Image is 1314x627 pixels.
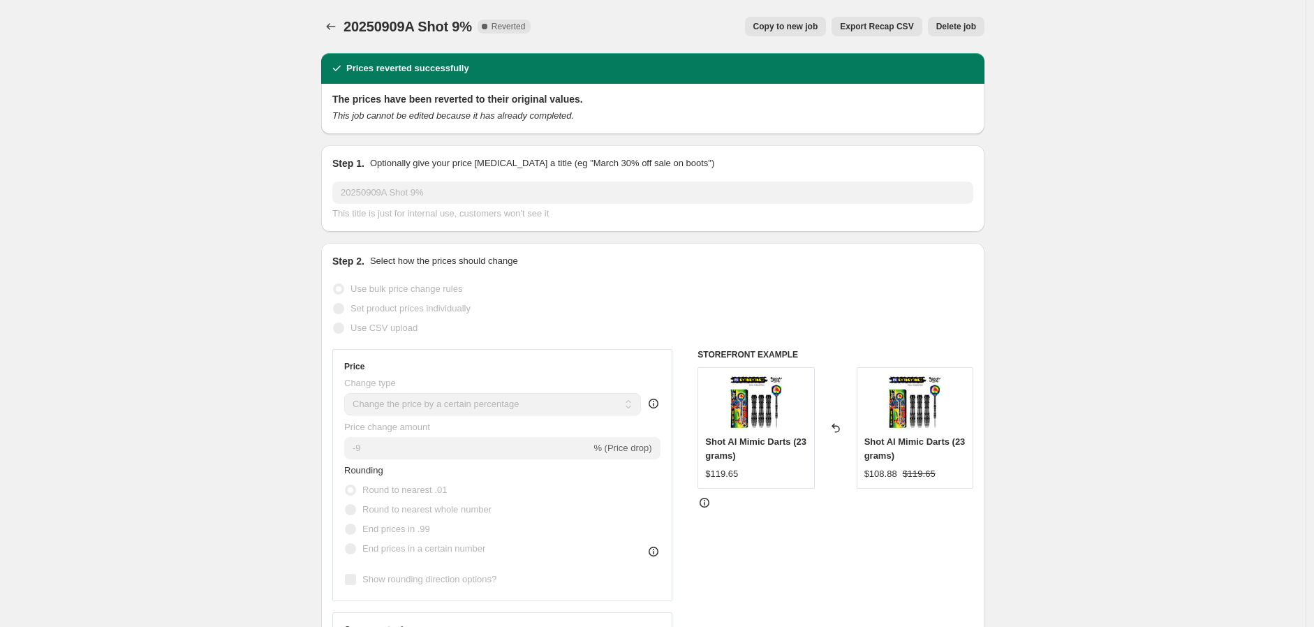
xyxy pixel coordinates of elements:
[344,465,383,475] span: Rounding
[697,349,973,360] h6: STOREFRONT EXAMPLE
[350,323,418,333] span: Use CSV upload
[332,156,364,170] h2: Step 1.
[705,467,738,481] div: $119.65
[492,21,526,32] span: Reverted
[350,303,471,313] span: Set product prices individually
[705,436,806,461] span: Shot AI Mimic Darts (23 grams)
[344,378,396,388] span: Change type
[344,422,430,432] span: Price change amount
[728,375,784,431] img: d3053-lot_1_80x.jpg
[840,21,913,32] span: Export Recap CSV
[362,485,447,495] span: Round to nearest .01
[344,19,472,34] span: 20250909A Shot 9%
[344,437,591,459] input: -15
[745,17,827,36] button: Copy to new job
[346,61,469,75] h2: Prices reverted successfully
[864,467,897,481] div: $108.88
[362,574,496,584] span: Show rounding direction options?
[362,524,430,534] span: End prices in .99
[864,436,966,461] span: Shot AI Mimic Darts (23 grams)
[332,208,549,219] span: This title is just for internal use, customers won't see it
[362,543,485,554] span: End prices in a certain number
[350,283,462,294] span: Use bulk price change rules
[832,17,922,36] button: Export Recap CSV
[753,21,818,32] span: Copy to new job
[344,361,364,372] h3: Price
[936,21,976,32] span: Delete job
[928,17,984,36] button: Delete job
[332,110,574,121] i: This job cannot be edited because it has already completed.
[370,156,714,170] p: Optionally give your price [MEDICAL_DATA] a title (eg "March 30% off sale on boots")
[903,467,936,481] strike: $119.65
[332,92,973,106] h2: The prices have been reverted to their original values.
[362,504,492,515] span: Round to nearest whole number
[332,182,973,204] input: 30% off holiday sale
[593,443,651,453] span: % (Price drop)
[321,17,341,36] button: Price change jobs
[647,397,660,411] div: help
[887,375,943,431] img: d3053-lot_1_80x.jpg
[332,254,364,268] h2: Step 2.
[370,254,518,268] p: Select how the prices should change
